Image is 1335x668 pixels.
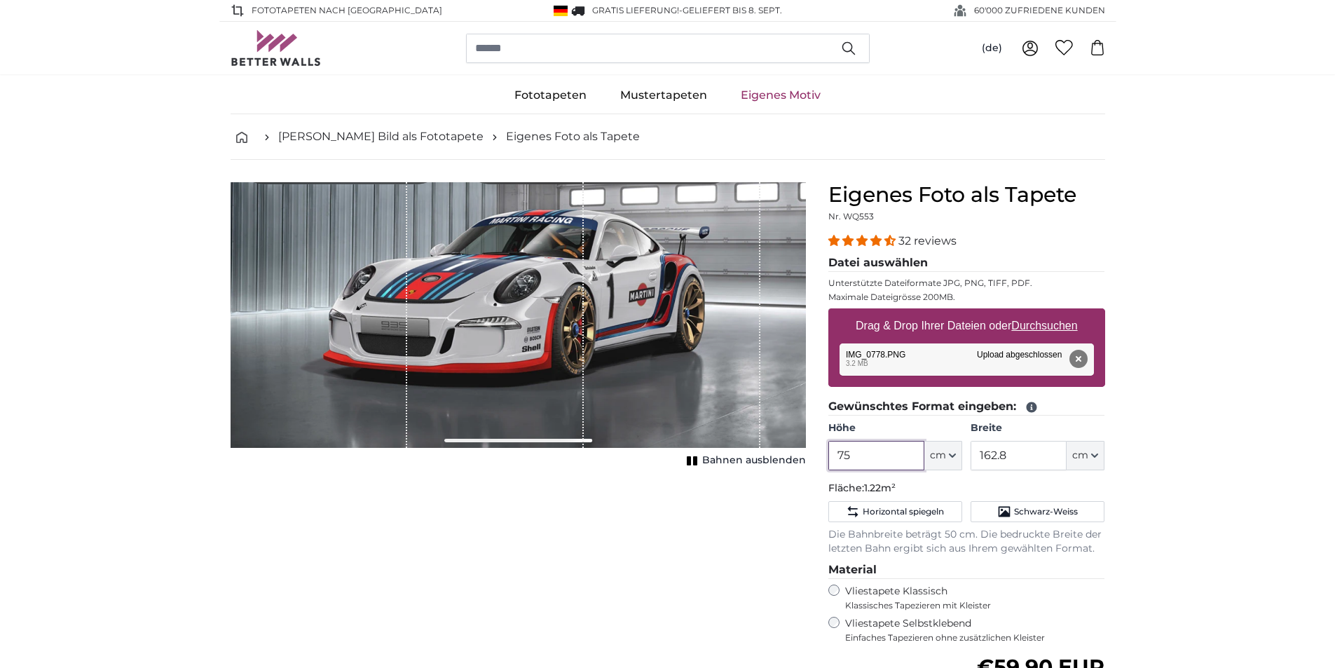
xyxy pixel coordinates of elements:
[278,128,484,145] a: [PERSON_NAME] Bild als Fototapete
[924,441,962,470] button: cm
[498,77,603,114] a: Fototapeten
[592,5,679,15] span: GRATIS Lieferung!
[683,5,782,15] span: Geliefert bis 8. Sept.
[724,77,837,114] a: Eigenes Motiv
[554,6,568,16] img: Deutschland
[828,421,962,435] label: Höhe
[252,4,442,17] span: Fototapeten nach [GEOGRAPHIC_DATA]
[683,451,806,470] button: Bahnen ausblenden
[828,292,1105,303] p: Maximale Dateigrösse 200MB.
[898,234,957,247] span: 32 reviews
[971,36,1013,61] button: (de)
[971,501,1104,522] button: Schwarz-Weiss
[828,501,962,522] button: Horizontal spiegeln
[603,77,724,114] a: Mustertapeten
[828,398,1105,416] legend: Gewünschtes Format eingeben:
[845,632,1105,643] span: Einfaches Tapezieren ohne zusätzlichen Kleister
[1014,506,1078,517] span: Schwarz-Weiss
[864,482,896,494] span: 1.22m²
[828,211,874,221] span: Nr. WQ553
[971,421,1104,435] label: Breite
[845,585,1093,611] label: Vliestapete Klassisch
[930,449,946,463] span: cm
[828,278,1105,289] p: Unterstützte Dateiformate JPG, PNG, TIFF, PDF.
[863,506,944,517] span: Horizontal spiegeln
[845,617,1105,643] label: Vliestapete Selbstklebend
[850,312,1083,340] label: Drag & Drop Ihrer Dateien oder
[231,182,806,470] div: 1 of 1
[231,30,322,66] img: Betterwalls
[1067,441,1104,470] button: cm
[828,182,1105,207] h1: Eigenes Foto als Tapete
[828,561,1105,579] legend: Material
[1072,449,1088,463] span: cm
[231,114,1105,160] nav: breadcrumbs
[679,5,782,15] span: -
[845,600,1093,611] span: Klassisches Tapezieren mit Kleister
[702,454,806,468] span: Bahnen ausblenden
[828,254,1105,272] legend: Datei auswählen
[1011,320,1077,332] u: Durchsuchen
[828,482,1105,496] p: Fläche:
[974,4,1105,17] span: 60'000 ZUFRIEDENE KUNDEN
[828,234,898,247] span: 4.31 stars
[828,528,1105,556] p: Die Bahnbreite beträgt 50 cm. Die bedruckte Breite der letzten Bahn ergibt sich aus Ihrem gewählt...
[506,128,640,145] a: Eigenes Foto als Tapete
